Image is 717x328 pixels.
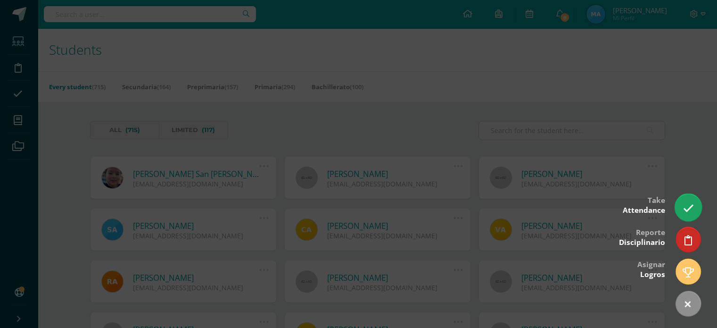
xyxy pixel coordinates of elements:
[623,205,665,215] span: Attendance
[619,237,665,247] span: Disciplinario
[623,189,665,220] div: Take
[619,221,665,252] div: Reporte
[640,269,665,279] span: Logros
[637,253,665,284] div: Asignar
